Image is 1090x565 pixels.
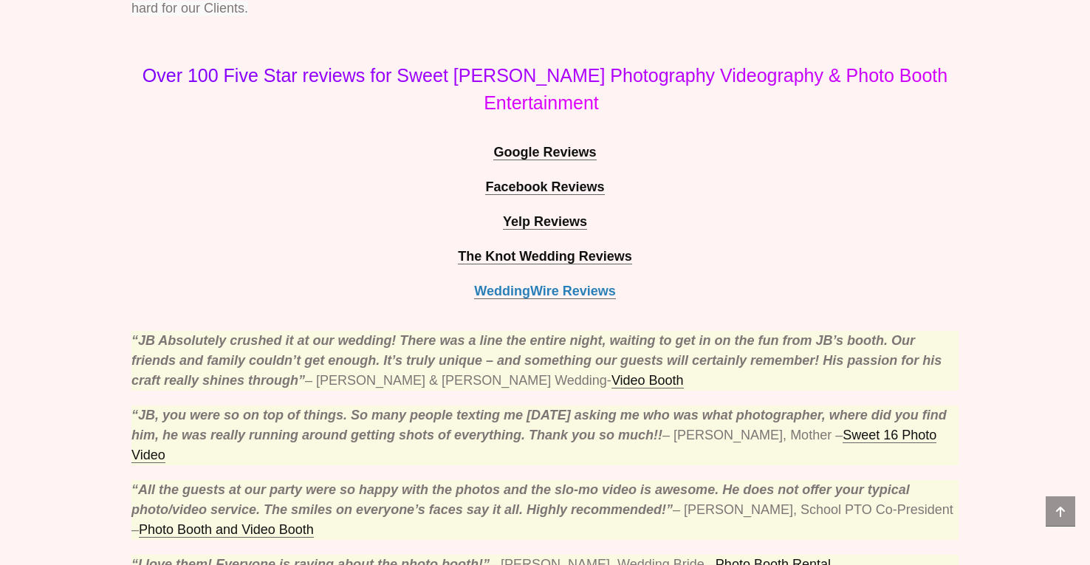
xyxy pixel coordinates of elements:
[611,373,684,388] a: Video Booth
[143,65,947,113] span: Over 100 Five Star reviews for Sweet [PERSON_NAME] Photography Videography & Photo Booth Entertai...
[131,333,942,388] cite: “JB Absolutely crushed it at our wedding! There was a line the entire night, waiting to get in on...
[131,482,910,517] cite: “All the guests at our party were so happy with the photos and the slo-mo video is awesome. He do...
[131,331,959,391] p: – [PERSON_NAME] & [PERSON_NAME] Wedding-
[503,214,587,230] a: Yelp Reviews
[131,480,959,540] p: – [PERSON_NAME], School PTO Co-President –
[474,284,616,299] a: WeddingWire Reviews
[131,408,947,442] cite: “JB, you were so on top of things. So many people texting me [DATE] asking me who was what photog...
[139,522,314,538] a: Photo Booth and Video Booth
[131,405,959,465] p: – [PERSON_NAME], Mother –
[485,179,604,195] a: Facebook Reviews
[493,145,596,160] a: Google Reviews
[458,249,632,264] a: The Knot Wedding Reviews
